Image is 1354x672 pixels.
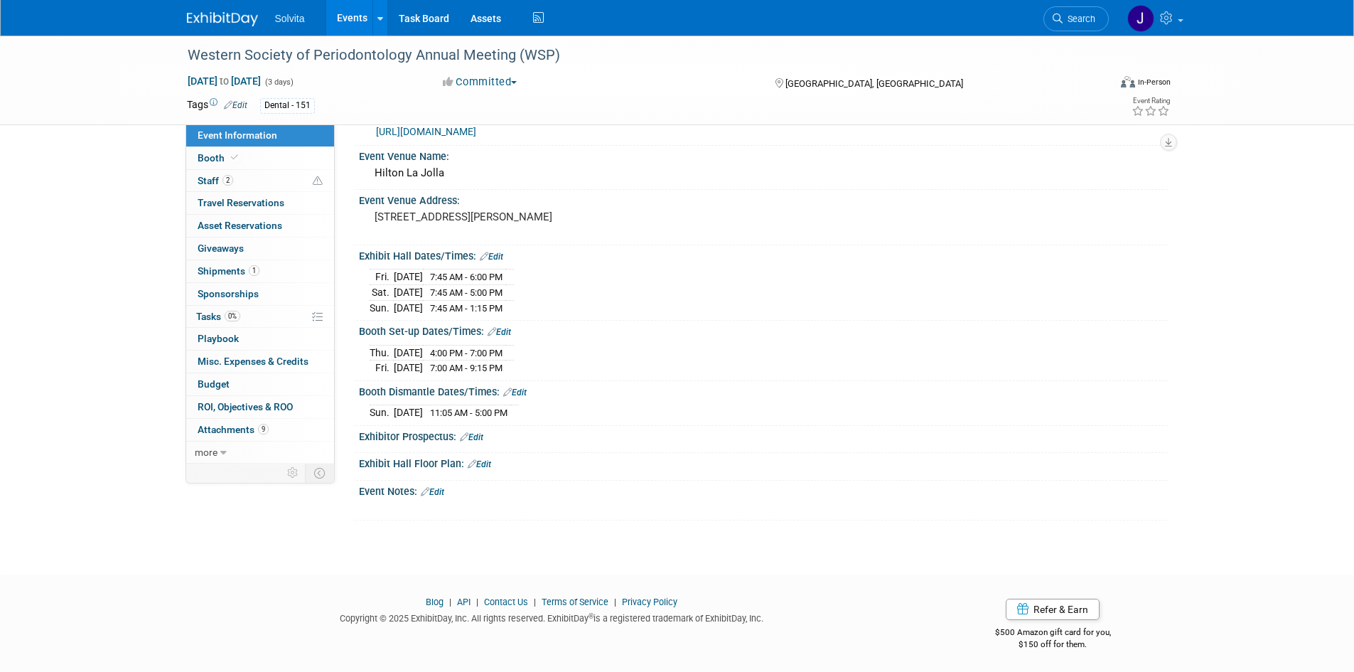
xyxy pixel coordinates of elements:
[187,12,258,26] img: ExhibitDay
[359,426,1168,444] div: Exhibitor Prospectus:
[187,609,918,625] div: Copyright © 2025 ExhibitDay, Inc. All rights reserved. ExhibitDay is a registered trademark of Ex...
[1132,97,1170,105] div: Event Rating
[359,321,1168,339] div: Booth Set-up Dates/Times:
[468,459,491,469] a: Edit
[249,265,259,276] span: 1
[186,396,334,418] a: ROI, Objectives & ROO
[198,175,233,186] span: Staff
[198,424,269,435] span: Attachments
[186,147,334,169] a: Booth
[186,283,334,305] a: Sponsorships
[187,75,262,87] span: [DATE] [DATE]
[186,238,334,260] a: Giveaways
[938,639,1168,651] div: $150 off for them.
[430,287,503,298] span: 7:45 AM - 5:00 PM
[394,345,423,361] td: [DATE]
[370,300,394,315] td: Sun.
[186,260,334,282] a: Shipments1
[313,175,323,188] span: Potential Scheduling Conflict -- at least one attendee is tagged in another overlapping event.
[430,272,503,282] span: 7:45 AM - 6:00 PM
[198,197,284,208] span: Travel Reservations
[195,447,217,458] span: more
[186,306,334,328] a: Tasks0%
[480,252,503,262] a: Edit
[938,617,1168,650] div: $500 Amazon gift card for you,
[1063,14,1095,24] span: Search
[186,328,334,350] a: Playbook
[370,285,394,301] td: Sat.
[198,265,259,277] span: Shipments
[260,98,315,113] div: Dental - 151
[1043,6,1109,31] a: Search
[430,303,503,314] span: 7:45 AM - 1:15 PM
[225,311,240,321] span: 0%
[359,453,1168,471] div: Exhibit Hall Floor Plan:
[198,152,241,164] span: Booth
[488,327,511,337] a: Edit
[370,361,394,375] td: Fri.
[186,170,334,192] a: Staff2
[394,361,423,375] td: [DATE]
[394,300,423,315] td: [DATE]
[186,373,334,395] a: Budget
[622,597,677,607] a: Privacy Policy
[198,129,277,141] span: Event Information
[186,192,334,214] a: Travel Reservations
[370,270,394,285] td: Fri.
[1025,74,1171,95] div: Event Format
[186,351,334,373] a: Misc. Expenses & Credits
[446,597,455,607] span: |
[198,356,308,367] span: Misc. Expenses & Credits
[217,75,231,87] span: to
[370,345,394,361] td: Thu.
[370,405,394,420] td: Sun.
[376,126,476,137] a: [URL][DOMAIN_NAME]
[430,363,503,373] span: 7:00 AM - 9:15 PM
[394,285,423,301] td: [DATE]
[264,78,294,87] span: (3 days)
[1127,5,1154,32] img: Josh Richardson
[305,464,334,482] td: Toggle Event Tabs
[186,124,334,146] a: Event Information
[222,175,233,186] span: 2
[430,348,503,358] span: 4:00 PM - 7:00 PM
[394,270,423,285] td: [DATE]
[421,487,444,497] a: Edit
[198,401,293,412] span: ROI, Objectives & ROO
[375,210,680,223] pre: [STREET_ADDRESS][PERSON_NAME]
[186,419,334,441] a: Attachments9
[198,288,259,299] span: Sponsorships
[183,43,1087,68] div: Western Society of Periodontology Annual Meeting (WSP)
[186,442,334,464] a: more
[503,388,527,398] a: Edit
[785,78,963,89] span: [GEOGRAPHIC_DATA], [GEOGRAPHIC_DATA]
[1137,77,1171,87] div: In-Person
[370,162,1157,184] div: Hilton La Jolla
[457,597,471,607] a: API
[484,597,528,607] a: Contact Us
[589,612,593,620] sup: ®
[258,424,269,434] span: 9
[198,378,230,390] span: Budget
[187,97,247,114] td: Tags
[394,405,423,420] td: [DATE]
[359,381,1168,400] div: Booth Dismantle Dates/Times:
[359,481,1168,499] div: Event Notes:
[198,333,239,344] span: Playbook
[231,154,238,161] i: Booth reservation complete
[198,220,282,231] span: Asset Reservations
[275,13,305,24] span: Solvita
[542,597,608,607] a: Terms of Service
[198,242,244,254] span: Giveaways
[359,245,1168,264] div: Exhibit Hall Dates/Times:
[359,190,1168,208] div: Event Venue Address:
[426,597,444,607] a: Blog
[1006,599,1100,620] a: Refer & Earn
[359,146,1168,164] div: Event Venue Name:
[473,597,482,607] span: |
[1121,76,1135,87] img: Format-Inperson.png
[196,311,240,322] span: Tasks
[460,432,483,442] a: Edit
[281,464,306,482] td: Personalize Event Tab Strip
[438,75,522,90] button: Committed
